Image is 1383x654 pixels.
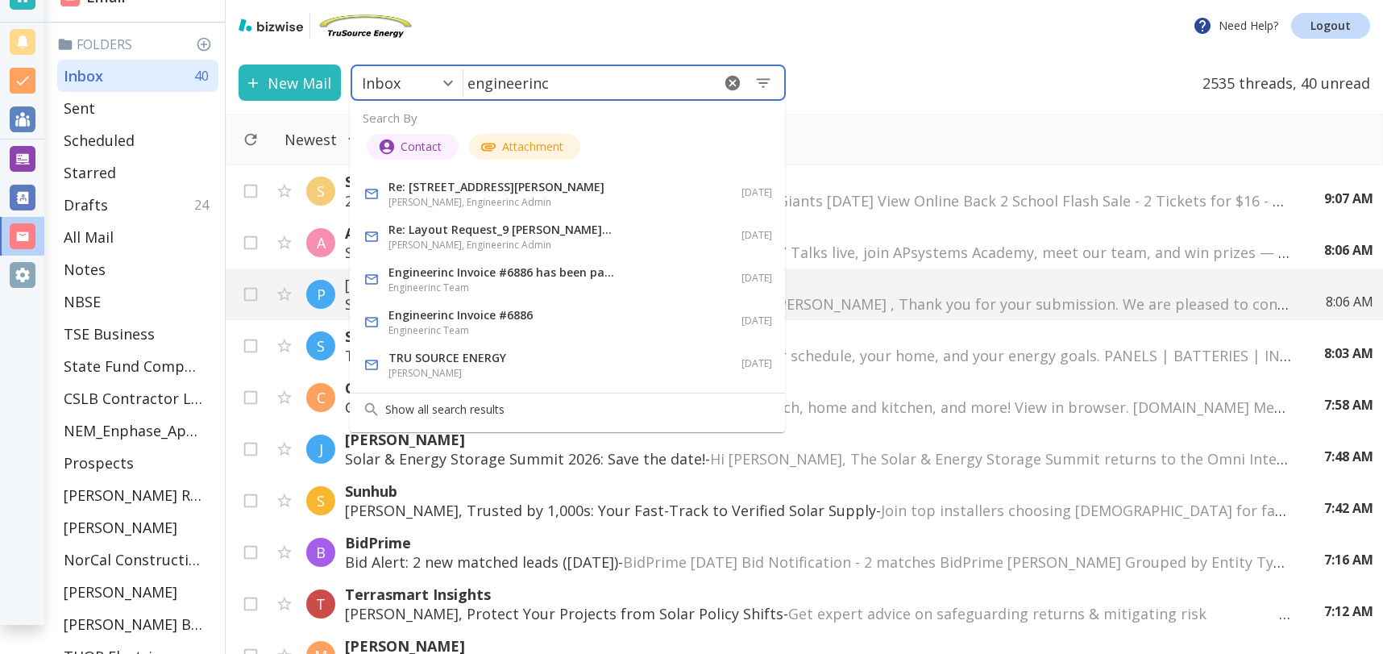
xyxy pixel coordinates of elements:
[57,189,218,221] div: Drafts24
[64,582,177,602] p: [PERSON_NAME]
[317,336,325,356] p: S
[345,191,1292,210] p: 2 tickets for just $18 -
[64,485,202,505] p: [PERSON_NAME] Residence
[317,233,326,252] p: A
[57,576,218,608] div: [PERSON_NAME]
[388,365,614,381] h6: [PERSON_NAME]
[741,313,772,329] h6: [DATE]
[388,237,614,253] h6: [PERSON_NAME], Engineerinc Admin
[319,439,323,459] p: J
[57,350,218,382] div: State Fund Compensation
[1324,551,1373,569] p: 7:16 AM
[741,270,772,286] h6: [DATE]
[64,421,202,440] p: NEM_Enphase_Applications
[57,382,218,414] div: CSLB Contractor License
[345,604,1292,623] p: [PERSON_NAME], Protect Your Projects from Solar Policy Shifts -
[57,479,218,511] div: [PERSON_NAME] Residence
[345,481,1292,501] p: Sunhub
[345,585,1292,604] p: Terrasmart Insights
[345,449,1292,469] p: Solar & Energy Storage Summit 2026: Save the date! -
[388,220,614,240] p: Re: Layout Request_9 [PERSON_NAME] Alamo Ca
[57,608,218,640] div: [PERSON_NAME] Batteries
[363,108,417,127] p: Search By
[64,163,116,182] p: Starred
[57,253,218,285] div: Notes
[268,122,372,157] button: Filter
[316,594,326,614] p: T
[345,378,1292,398] p: Costco Wholesale
[239,19,303,31] img: bizwise
[57,221,218,253] div: All Mail
[1324,241,1373,259] p: 8:06 AM
[345,327,1292,346] p: Signature Solar
[388,323,614,339] h6: Engineerinc Team
[345,294,1294,314] p: Site Transfer/ New User Submission Has Been Received -
[57,318,218,350] div: TSE Business
[388,177,614,197] p: Re: [STREET_ADDRESS][PERSON_NAME]
[236,125,265,154] button: Refresh
[316,543,326,562] p: B
[345,346,1292,365] p: The EV Charger That Fits Your Life🔌🚗 -
[1193,16,1278,35] p: Need Help?
[57,447,218,479] div: Prospects
[388,263,614,282] p: Engineerinc Invoice #6886 has been paid
[317,13,413,39] img: TruSource Energy, Inc.
[57,156,218,189] div: Starred
[64,98,95,118] p: Sent
[1324,396,1373,414] p: 7:58 AM
[64,227,114,247] p: All Mail
[345,552,1292,572] p: Bid Alert: 2 new matched leads ([DATE]) -
[57,414,218,447] div: NEM_Enphase_Applications
[57,60,218,92] div: Inbox40
[741,227,772,244] h6: [DATE]
[388,194,614,210] h6: [PERSON_NAME], Engineerinc Admin
[64,195,108,215] p: Drafts
[1193,65,1370,101] p: 2535 threads, 40 unread
[1324,448,1373,465] p: 7:48 AM
[57,124,218,156] div: Scheduled
[345,430,1292,449] p: [PERSON_NAME]
[741,185,772,201] h6: [DATE]
[64,389,202,408] p: CSLB Contractor License
[385,400,772,419] p: Show all search results
[391,137,451,156] span: Contact
[64,614,202,634] p: [PERSON_NAME] Batteries
[1324,602,1373,620] p: 7:12 AM
[345,172,1292,191] p: San Francisco Giants
[64,550,202,569] p: NorCal Construction
[64,518,177,537] p: [PERSON_NAME]
[64,131,135,150] p: Scheduled
[1291,13,1370,39] a: Logout
[463,66,711,99] input: Search
[492,137,573,156] span: Attachment
[57,544,218,576] div: NorCal Construction
[64,356,202,376] p: State Fund Compensation
[57,92,218,124] div: Sent
[1310,20,1351,31] p: Logout
[388,280,614,296] h6: Engineerinc Team
[64,453,134,473] p: Prospects
[64,324,155,344] p: TSE Business
[317,181,325,201] p: S
[741,356,772,372] h6: [DATE]
[317,285,326,304] p: P
[1326,293,1373,310] p: 8:06 AM
[345,398,1292,417] p: Get in on the Action! Save In-Warehouse & Online! -
[1324,190,1373,207] p: 9:07 AM
[345,533,1292,552] p: BidPrime
[345,501,1292,520] p: [PERSON_NAME], Trusted by 1,000s: Your Fast-Track to Verified Solar Supply -
[1324,499,1373,517] p: 7:42 AM
[317,491,325,510] p: S
[345,243,1292,262] p: Solar Pros: Don’t Miss the Talks, Training & Prizes -
[194,67,215,85] p: 40
[345,223,1292,243] p: APsystems
[64,66,103,85] p: Inbox
[64,260,106,279] p: Notes
[362,73,401,93] p: Inbox
[57,285,218,318] div: NBSE
[469,134,581,160] div: Attachment
[367,134,459,160] div: Contact
[388,306,614,325] p: Engineerinc Invoice #6886
[317,388,326,407] p: C
[194,196,215,214] p: 24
